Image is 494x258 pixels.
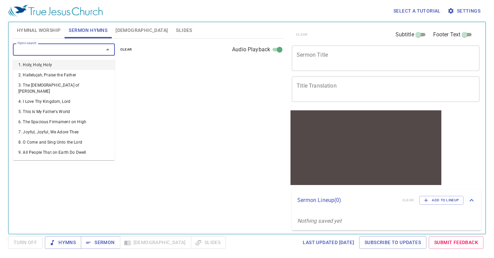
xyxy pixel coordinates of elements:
span: Audio Playback [232,45,270,54]
button: Sermon [81,236,120,249]
li: 9. All People That on Earth Do Dwell [13,147,115,158]
span: Footer Text [433,31,461,39]
button: Settings [446,5,483,17]
span: Submit Feedback [434,238,478,247]
span: Select a tutorial [393,7,441,15]
li: 3. The [DEMOGRAPHIC_DATA] of [PERSON_NAME] [13,80,115,96]
span: Sermon [86,238,114,247]
li: 8. O Come and Sing Unto the Lord [13,137,115,147]
span: Slides [176,26,192,35]
button: Add to Lineup [419,196,463,205]
p: Sermon Lineup ( 0 ) [297,196,397,204]
span: Subscribe to Updates [365,238,421,247]
img: True Jesus Church [8,5,103,17]
span: Last updated [DATE] [303,238,354,247]
button: Select a tutorial [391,5,443,17]
li: 4. I Love Thy Kingdom, Lord [13,96,115,107]
button: Hymns [45,236,81,249]
a: Last updated [DATE] [300,236,357,249]
li: 6. The Spacious Firmament on High [13,117,115,127]
iframe: from-child [289,109,443,186]
span: Add to Lineup [424,197,459,203]
span: [DEMOGRAPHIC_DATA] [116,26,168,35]
span: Settings [449,7,480,15]
li: 2. Hallelujah, Praise the Father [13,70,115,80]
button: Close [103,45,112,54]
i: Nothing saved yet [297,218,341,224]
li: 7. Joyful, Joyful, We Adore Thee [13,127,115,137]
span: Subtitle [395,31,414,39]
div: Sermon Lineup(0)clearAdd to Lineup [292,189,481,211]
span: Hymnal Worship [17,26,61,35]
span: clear [120,47,132,53]
button: clear [116,45,136,54]
li: 10. Glory to [DEMOGRAPHIC_DATA] [13,158,115,168]
li: 5. This Is My Father's World [13,107,115,117]
span: Sermon Hymns [69,26,107,35]
a: Subscribe to Updates [359,236,426,249]
a: Submit Feedback [429,236,483,249]
li: 1. Holy, Holy, Holy [13,60,115,70]
span: Hymns [50,238,76,247]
